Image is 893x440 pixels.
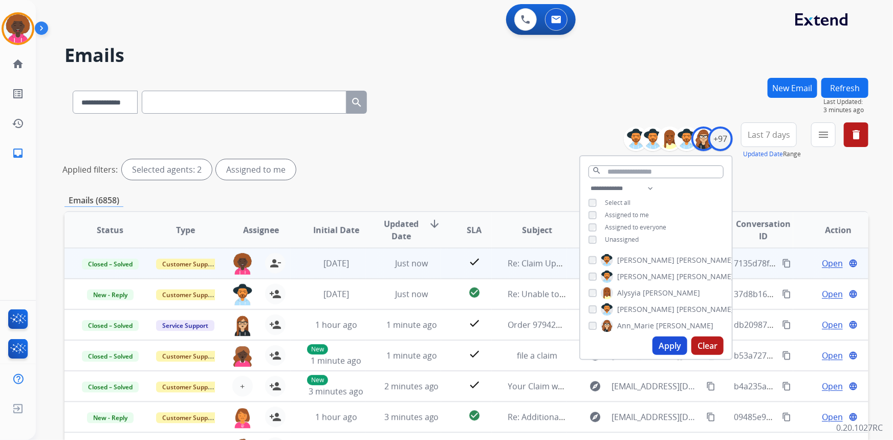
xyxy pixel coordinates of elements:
[315,319,357,330] span: 1 hour ago
[822,380,843,392] span: Open
[232,315,253,336] img: agent-avatar
[156,351,223,362] span: Customer Support
[782,320,791,329] mat-icon: content_copy
[395,288,428,300] span: Just now
[823,106,868,114] span: 3 minutes ago
[612,411,701,423] span: [EMAIL_ADDRESS][DOMAIN_NAME]
[87,412,134,423] span: New - Reply
[617,321,654,331] span: Ann_Marie
[468,379,481,391] mat-icon: check
[821,78,868,98] button: Refresh
[351,96,363,109] mat-icon: search
[822,319,843,331] span: Open
[836,422,883,434] p: 0.20.1027RC
[822,411,843,423] span: Open
[508,411,642,423] span: Re: Additional Information Needed
[734,411,887,423] span: 09485e93-26a2-4ae4-85df-f99f439dd41d
[87,289,134,300] span: New - Reply
[468,409,481,422] mat-icon: check_circle
[590,411,602,423] mat-icon: explore
[677,255,734,265] span: [PERSON_NAME]
[643,288,700,298] span: [PERSON_NAME]
[734,381,886,392] span: b4a235aa-e610-466a-8fa9-f2972802f4a7
[817,129,830,141] mat-icon: menu
[823,98,868,106] span: Last Updated:
[62,163,118,176] p: Applied filters:
[793,212,868,248] th: Action
[617,288,641,298] span: Alysyia
[652,337,687,355] button: Apply
[323,258,349,269] span: [DATE]
[216,159,296,180] div: Assigned to me
[269,319,281,331] mat-icon: person_add
[706,382,715,391] mat-icon: content_copy
[617,271,674,282] span: [PERSON_NAME]
[467,224,482,236] span: SLA
[243,224,279,236] span: Assignee
[64,45,868,66] h2: Emails
[734,218,792,242] span: Conversation ID
[782,351,791,360] mat-icon: content_copy
[782,412,791,422] mat-icon: content_copy
[605,223,666,232] span: Assigned to everyone
[592,166,601,175] mat-icon: search
[382,218,420,242] span: Updated Date
[12,147,24,159] mat-icon: inbox
[176,224,195,236] span: Type
[782,382,791,391] mat-icon: content_copy
[122,159,212,180] div: Selected agents: 2
[508,381,597,392] span: Your Claim with Extend
[617,304,674,315] span: [PERSON_NAME]
[734,288,890,300] span: 37d8b165-6480-4dc7-9189-9cc1431c84ec
[822,349,843,362] span: Open
[522,224,552,236] span: Subject
[307,344,328,354] p: New
[156,412,223,423] span: Customer Support
[517,350,557,361] span: file a claim
[768,78,817,98] button: New Email
[384,411,439,423] span: 3 minutes ago
[269,257,281,269] mat-icon: person_remove
[313,224,359,236] span: Initial Date
[741,122,797,147] button: Last 7 days
[12,58,24,70] mat-icon: home
[848,259,858,268] mat-icon: language
[468,256,481,268] mat-icon: check
[782,289,791,299] mat-icon: content_copy
[677,271,734,282] span: [PERSON_NAME]
[4,14,32,43] img: avatar
[605,198,630,207] span: Select all
[822,288,843,300] span: Open
[848,351,858,360] mat-icon: language
[605,211,649,219] span: Assigned to me
[315,411,357,423] span: 1 hour ago
[848,382,858,391] mat-icon: language
[386,350,437,361] span: 1 minute ago
[706,412,715,422] mat-icon: content_copy
[269,288,281,300] mat-icon: person_add
[428,218,441,230] mat-icon: arrow_downward
[156,320,214,331] span: Service Support
[734,350,884,361] span: b53a7275-3977-4aff-895f-e6ef43e47134
[82,259,139,269] span: Closed – Solved
[743,150,801,158] span: Range
[97,224,123,236] span: Status
[240,380,245,392] span: +
[848,320,858,329] mat-icon: language
[850,129,862,141] mat-icon: delete
[232,253,253,275] img: agent-avatar
[822,257,843,269] span: Open
[307,375,328,385] p: New
[311,355,361,366] span: 1 minute ago
[232,376,253,396] button: +
[232,407,253,428] img: agent-avatar
[12,117,24,130] mat-icon: history
[848,289,858,299] mat-icon: language
[468,317,481,329] mat-icon: check
[748,133,790,137] span: Last 7 days
[656,321,713,331] span: [PERSON_NAME]
[617,255,674,265] span: [PERSON_NAME]
[232,345,253,367] img: agent-avatar
[590,380,602,392] mat-icon: explore
[82,351,139,362] span: Closed – Solved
